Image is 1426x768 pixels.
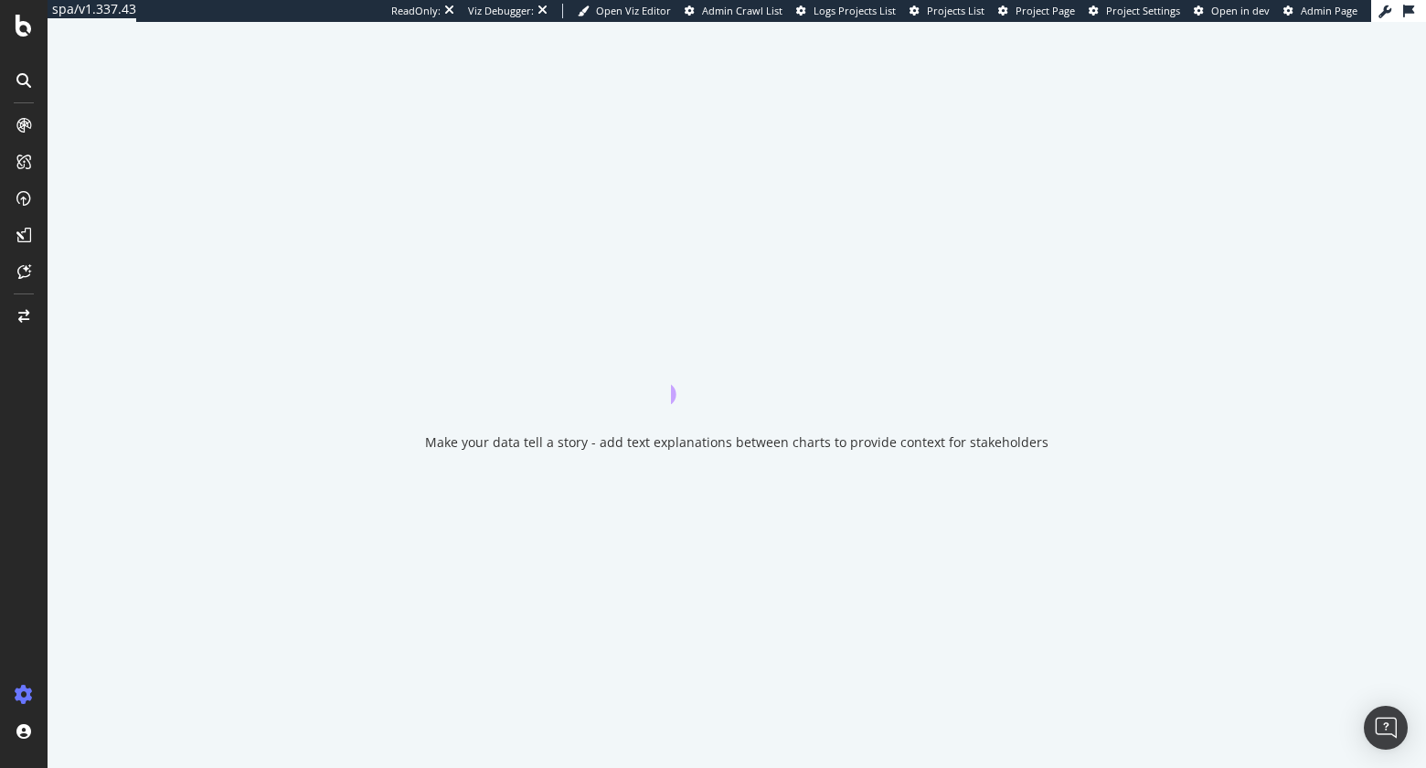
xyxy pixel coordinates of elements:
span: Admin Page [1301,4,1357,17]
span: Open Viz Editor [596,4,671,17]
div: Make your data tell a story - add text explanations between charts to provide context for stakeho... [425,433,1048,452]
a: Admin Crawl List [685,4,782,18]
a: Projects List [910,4,984,18]
span: Admin Crawl List [702,4,782,17]
a: Admin Page [1283,4,1357,18]
span: Project Page [1016,4,1075,17]
div: animation [671,338,803,404]
span: Projects List [927,4,984,17]
span: Project Settings [1106,4,1180,17]
a: Open in dev [1194,4,1270,18]
div: Viz Debugger: [468,4,534,18]
div: Open Intercom Messenger [1364,706,1408,750]
a: Project Page [998,4,1075,18]
div: ReadOnly: [391,4,441,18]
a: Logs Projects List [796,4,896,18]
a: Open Viz Editor [578,4,671,18]
span: Logs Projects List [814,4,896,17]
a: Project Settings [1089,4,1180,18]
span: Open in dev [1211,4,1270,17]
